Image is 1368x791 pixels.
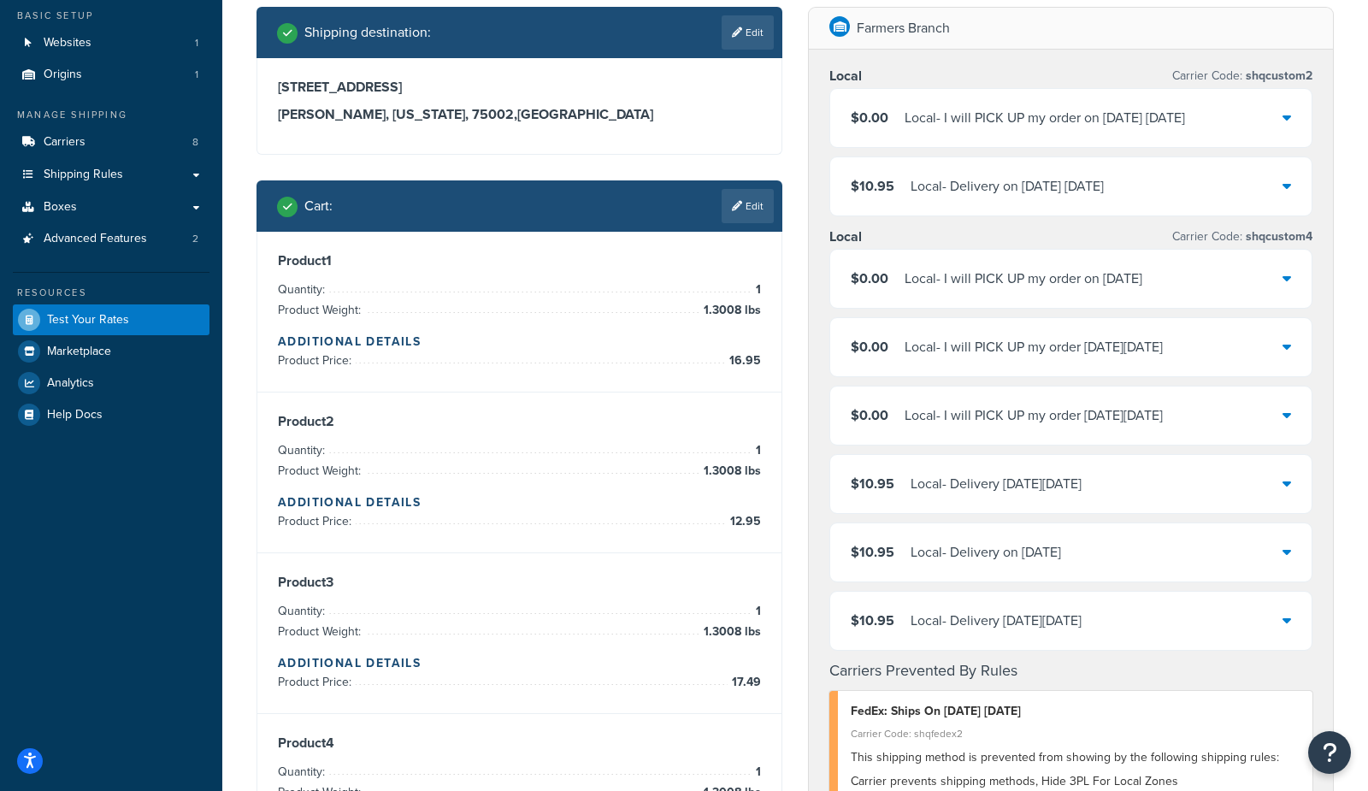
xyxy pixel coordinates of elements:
div: Local - I will PICK UP my order on [DATE] [DATE] [905,106,1185,130]
li: Advanced Features [13,223,209,255]
button: Open Resource Center [1308,731,1351,774]
a: Websites1 [13,27,209,59]
div: Resources [13,286,209,300]
div: Local - Delivery on [DATE] [DATE] [911,174,1104,198]
span: This shipping method is prevented from showing by the following shipping rules: Carrier prevents ... [851,748,1279,790]
span: 1.3008 lbs [699,461,761,481]
span: Product Weight: [278,301,365,319]
div: Local - Delivery on [DATE] [911,540,1061,564]
span: $0.00 [851,269,888,288]
span: 1 [195,68,198,82]
p: Carrier Code: [1172,64,1312,88]
div: Carrier Code: shqfedex2 [851,722,1300,746]
h4: Additional Details [278,333,761,351]
span: Quantity: [278,763,329,781]
span: $10.95 [851,611,894,630]
span: Quantity: [278,602,329,620]
h3: Local [829,228,862,245]
a: Edit [722,189,774,223]
span: Shipping Rules [44,168,123,182]
li: Carriers [13,127,209,158]
div: Basic Setup [13,9,209,23]
a: Boxes [13,192,209,223]
a: Carriers8 [13,127,209,158]
span: 1 [195,36,198,50]
h3: Product 3 [278,574,761,591]
span: 1 [752,440,761,461]
span: Quantity: [278,441,329,459]
div: Local - Delivery [DATE][DATE] [911,472,1082,496]
div: Local - I will PICK UP my order [DATE][DATE] [905,335,1163,359]
div: Manage Shipping [13,108,209,122]
span: Product Weight: [278,623,365,640]
h3: Local [829,68,862,85]
h3: [PERSON_NAME], [US_STATE], 75002 , [GEOGRAPHIC_DATA] [278,106,761,123]
h3: Product 4 [278,735,761,752]
h2: Shipping destination : [304,25,431,40]
span: Product Price: [278,673,356,691]
h2: Cart : [304,198,333,214]
span: $10.95 [851,542,894,562]
span: Product Weight: [278,462,365,480]
span: Quantity: [278,280,329,298]
h3: Product 2 [278,413,761,430]
span: Advanced Features [44,232,147,246]
span: shqcustom4 [1242,227,1312,245]
a: Marketplace [13,336,209,367]
h3: [STREET_ADDRESS] [278,79,761,96]
span: 1.3008 lbs [699,622,761,642]
p: Farmers Branch [857,16,950,40]
span: 1.3008 lbs [699,300,761,321]
span: Test Your Rates [47,313,129,328]
span: Product Price: [278,512,356,530]
li: Origins [13,59,209,91]
a: Test Your Rates [13,304,209,335]
span: shqcustom2 [1242,67,1312,85]
span: Marketplace [47,345,111,359]
a: Analytics [13,368,209,398]
span: Websites [44,36,91,50]
span: 16.95 [725,351,761,371]
h4: Additional Details [278,654,761,672]
li: Websites [13,27,209,59]
h3: Product 1 [278,252,761,269]
span: $10.95 [851,176,894,196]
span: Boxes [44,200,77,215]
span: 17.49 [728,672,761,693]
span: 12.95 [726,511,761,532]
h4: Additional Details [278,493,761,511]
a: Edit [722,15,774,50]
span: $10.95 [851,474,894,493]
a: Shipping Rules [13,159,209,191]
span: $0.00 [851,337,888,357]
a: Help Docs [13,399,209,430]
span: Analytics [47,376,94,391]
h4: Carriers Prevented By Rules [829,659,1312,682]
span: Help Docs [47,408,103,422]
span: Origins [44,68,82,82]
span: Product Price: [278,351,356,369]
div: FedEx: Ships On [DATE] [DATE] [851,700,1300,723]
span: 1 [752,601,761,622]
span: 8 [192,135,198,150]
a: Origins1 [13,59,209,91]
div: Local - I will PICK UP my order on [DATE] [905,267,1142,291]
span: $0.00 [851,405,888,425]
span: 2 [192,232,198,246]
span: Carriers [44,135,85,150]
div: Local - I will PICK UP my order [DATE][DATE] [905,404,1163,428]
span: $0.00 [851,108,888,127]
span: 1 [752,280,761,300]
a: Advanced Features2 [13,223,209,255]
span: 1 [752,762,761,782]
div: Local - Delivery [DATE][DATE] [911,609,1082,633]
p: Carrier Code: [1172,225,1312,249]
